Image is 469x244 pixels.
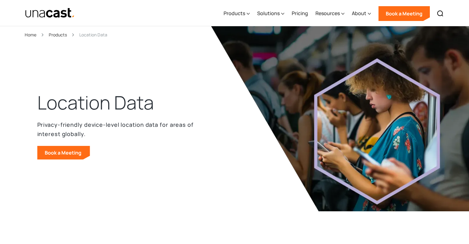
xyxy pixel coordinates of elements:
[25,31,36,38] a: Home
[37,120,198,139] p: Privacy-friendly device-level location data for areas of interest globally.
[37,90,154,115] h1: Location Data
[315,1,344,26] div: Resources
[25,8,75,19] img: Unacast text logo
[315,10,340,17] div: Resources
[25,8,75,19] a: home
[292,1,308,26] a: Pricing
[37,146,90,159] a: Book a Meeting
[257,10,280,17] div: Solutions
[49,31,67,38] a: Products
[224,1,250,26] div: Products
[437,10,444,17] img: Search icon
[378,6,430,21] a: Book a Meeting
[352,1,371,26] div: About
[224,10,245,17] div: Products
[257,1,284,26] div: Solutions
[352,10,366,17] div: About
[79,31,107,38] div: Location Data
